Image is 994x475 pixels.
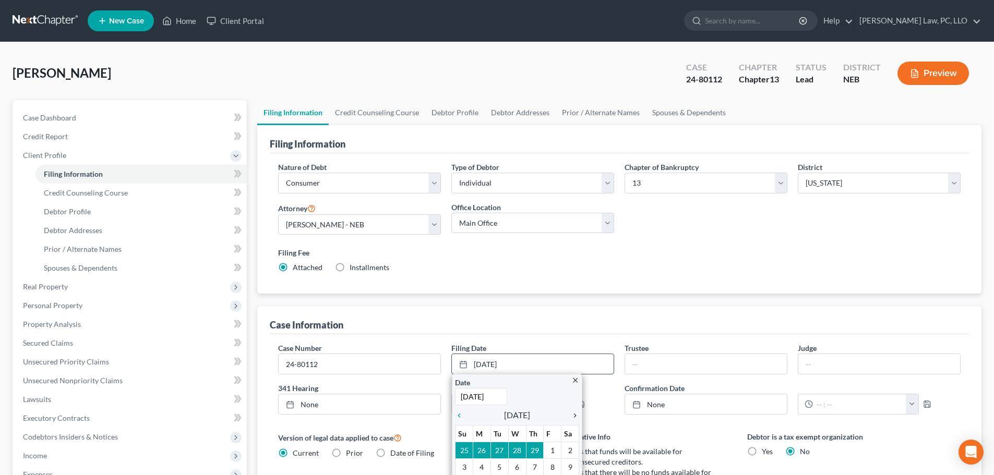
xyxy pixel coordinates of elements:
[44,226,102,235] span: Debtor Addresses
[796,74,827,86] div: Lead
[278,431,492,444] label: Version of legal data applied to case
[329,100,425,125] a: Credit Counseling Course
[23,151,66,160] span: Client Profile
[35,202,247,221] a: Debtor Profile
[257,100,329,125] a: Filing Information
[508,425,526,442] th: W
[561,442,579,459] td: 2
[350,263,389,272] span: Installments
[278,202,316,214] label: Attorney
[455,409,469,421] a: chevron_left
[800,447,810,456] span: No
[293,263,322,272] span: Attached
[44,169,103,178] span: Filing Information
[686,62,722,74] div: Case
[278,247,961,258] label: Filing Fee
[35,240,247,259] a: Prior / Alternate Names
[798,354,960,374] input: --
[44,188,128,197] span: Credit Counseling Course
[508,442,526,459] td: 28
[571,374,579,386] a: close
[35,221,247,240] a: Debtor Addresses
[561,425,579,442] th: Sa
[455,377,470,388] label: Date
[526,425,544,442] th: Th
[566,411,579,420] i: chevron_right
[15,315,247,334] a: Property Analysis
[23,282,68,291] span: Real Property
[23,301,82,310] span: Personal Property
[279,394,440,414] a: None
[23,132,68,141] span: Credit Report
[44,207,91,216] span: Debtor Profile
[686,74,722,86] div: 24-80112
[796,62,827,74] div: Status
[490,425,508,442] th: Tu
[23,113,76,122] span: Case Dashboard
[35,165,247,184] a: Filing Information
[619,383,966,394] label: Confirmation Date
[451,162,499,173] label: Type of Debtor
[23,432,118,441] span: Codebtors Insiders & Notices
[23,376,123,385] span: Unsecured Nonpriority Claims
[270,138,345,150] div: Filing Information
[15,334,247,352] a: Secured Claims
[270,319,343,331] div: Case Information
[23,413,90,422] span: Executory Contracts
[566,409,579,421] a: chevron_right
[273,383,619,394] label: 341 Hearing
[646,100,732,125] a: Spouses & Dependents
[15,371,247,390] a: Unsecured Nonpriority Claims
[485,100,556,125] a: Debtor Addresses
[770,74,779,84] span: 13
[35,259,247,277] a: Spouses & Dependents
[23,395,51,404] span: Lawsuits
[109,17,144,25] span: New Case
[544,442,561,459] td: 1
[528,447,682,466] span: Debtor estimates that funds will be available for distribution to unsecured creditors.
[390,448,434,457] span: Date of Filing
[455,411,469,420] i: chevron_left
[278,162,327,173] label: Nature of Debt
[23,451,47,460] span: Income
[705,11,800,30] input: Search by name...
[739,62,779,74] div: Chapter
[15,108,247,127] a: Case Dashboard
[451,343,486,354] label: Filing Date
[526,442,544,459] td: 29
[35,184,247,202] a: Credit Counseling Course
[15,127,247,146] a: Credit Report
[625,162,699,173] label: Chapter of Bankruptcy
[157,11,201,30] a: Home
[23,320,81,328] span: Property Analysis
[278,343,322,354] label: Case Number
[23,357,109,366] span: Unsecured Priority Claims
[544,425,561,442] th: F
[15,390,247,409] a: Lawsuits
[201,11,269,30] a: Client Portal
[504,409,530,421] span: [DATE]
[818,11,853,30] a: Help
[854,11,981,30] a: [PERSON_NAME] Law, PC, LLO
[15,352,247,371] a: Unsecured Priority Claims
[452,354,614,374] a: [DATE]
[625,394,787,414] a: None
[625,354,787,374] input: --
[813,394,906,414] input: -- : --
[959,440,984,465] div: Open Intercom Messenger
[279,354,440,374] input: Enter case number...
[451,202,501,213] label: Office Location
[455,388,507,405] input: 1/1/2013
[456,442,473,459] td: 25
[490,442,508,459] td: 27
[44,245,122,253] span: Prior / Alternate Names
[739,74,779,86] div: Chapter
[425,100,485,125] a: Debtor Profile
[571,376,579,384] i: close
[843,62,881,74] div: District
[456,425,473,442] th: Su
[473,442,491,459] td: 26
[798,343,817,354] label: Judge
[625,343,649,354] label: Trustee
[556,100,646,125] a: Prior / Alternate Names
